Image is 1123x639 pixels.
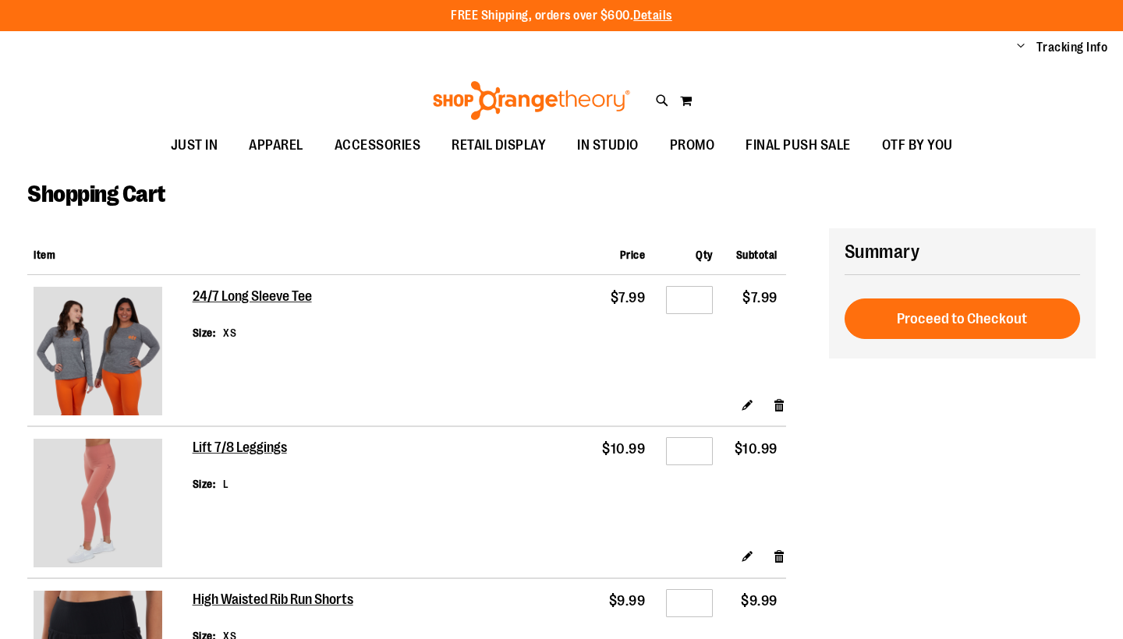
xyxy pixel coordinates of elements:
[193,288,314,305] a: 24/7 Long Sleeve Tee
[742,290,778,305] span: $7.99
[34,439,186,571] a: Lift 7/8 Leggings
[193,591,355,609] a: High Waisted Rib Run Shorts
[34,287,162,415] img: 24/7 Long Sleeve Tee
[249,128,303,163] span: APPAREL
[611,290,646,305] span: $7.99
[193,325,216,341] dt: Size
[34,439,162,567] img: Lift 7/8 Leggings
[866,128,969,164] a: OTF BY YOU
[452,128,546,163] span: RETAIL DISPLAY
[773,548,786,564] a: Remove item
[736,249,778,261] span: Subtotal
[27,181,165,207] span: Shopping Cart
[730,128,866,164] a: FINAL PUSH SALE
[741,593,778,609] span: $9.99
[34,249,55,261] span: Item
[223,476,229,492] dd: L
[436,128,561,164] a: RETAIL DISPLAY
[602,441,645,457] span: $10.99
[335,128,421,163] span: ACCESSORIES
[193,440,288,457] a: Lift 7/8 Leggings
[620,249,646,261] span: Price
[451,7,672,25] p: FREE Shipping, orders over $600.
[34,287,186,419] a: 24/7 Long Sleeve Tee
[577,128,639,163] span: IN STUDIO
[897,310,1027,327] span: Proceed to Checkout
[1036,39,1108,56] a: Tracking Info
[193,476,216,492] dt: Size
[609,593,646,609] span: $9.99
[845,298,1081,339] button: Proceed to Checkout
[670,128,715,163] span: PROMO
[155,128,234,164] a: JUST IN
[1017,40,1025,55] button: Account menu
[654,128,731,164] a: PROMO
[845,238,1081,265] h2: Summary
[696,249,713,261] span: Qty
[882,128,953,163] span: OTF BY YOU
[561,128,654,164] a: IN STUDIO
[633,9,672,23] a: Details
[223,325,236,341] dd: XS
[171,128,218,163] span: JUST IN
[319,128,437,164] a: ACCESSORIES
[735,441,778,457] span: $10.99
[773,396,786,412] a: Remove item
[430,81,632,120] img: Shop Orangetheory
[746,128,851,163] span: FINAL PUSH SALE
[233,128,319,164] a: APPAREL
